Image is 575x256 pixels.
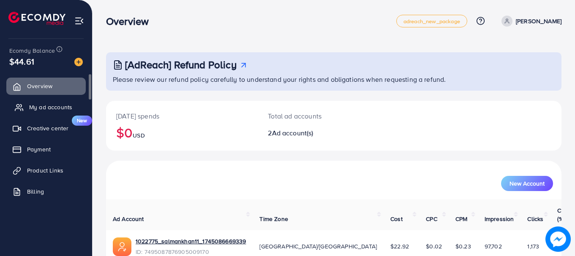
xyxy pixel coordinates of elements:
span: Impression [485,215,514,223]
h3: Overview [106,15,155,27]
img: ic-ads-acc.e4c84228.svg [113,237,131,256]
a: My ad accounts [6,99,86,116]
a: [PERSON_NAME] [498,16,561,27]
p: Total ad accounts [268,111,362,121]
span: New [72,116,92,126]
span: [GEOGRAPHIC_DATA]/[GEOGRAPHIC_DATA] [259,242,377,251]
span: $22.92 [390,242,409,251]
a: Overview [6,78,86,94]
a: Product Links [6,162,86,179]
span: Overview [27,82,52,90]
span: CPM [455,215,467,223]
img: logo [8,12,65,25]
span: Payment [27,145,51,154]
span: New Account [510,181,545,186]
button: New Account [501,176,553,191]
a: adreach_new_package [396,15,467,27]
span: ID: 7495087876905009170 [136,248,246,256]
img: image [545,226,571,252]
span: $0.23 [455,242,471,251]
p: Please review our refund policy carefully to understand your rights and obligations when requesti... [113,74,556,84]
span: $44.61 [9,55,34,67]
span: $0.02 [426,242,442,251]
p: [DATE] spends [116,111,248,121]
img: image [74,58,83,66]
span: Billing [27,187,44,196]
span: Ecomdy Balance [9,46,55,55]
span: Clicks [527,215,543,223]
span: My ad accounts [29,103,72,111]
span: Ad account(s) [272,128,313,137]
a: Payment [6,141,86,158]
span: Cost [390,215,403,223]
h3: [AdReach] Refund Policy [125,59,237,71]
span: Time Zone [259,215,288,223]
a: 1022775_salmankhan11_1745086669339 [136,237,246,245]
span: adreach_new_package [403,19,460,24]
span: CTR (%) [557,206,568,223]
span: Product Links [27,166,63,175]
span: 97,702 [485,242,502,251]
span: CPC [426,215,437,223]
a: Billing [6,183,86,200]
a: Creative centerNew [6,120,86,137]
img: menu [74,16,84,26]
span: 1,173 [527,242,539,251]
span: Creative center [27,124,68,132]
p: [PERSON_NAME] [516,16,561,26]
span: USD [133,131,144,140]
h2: $0 [116,124,248,140]
span: Ad Account [113,215,144,223]
h2: 2 [268,129,362,137]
